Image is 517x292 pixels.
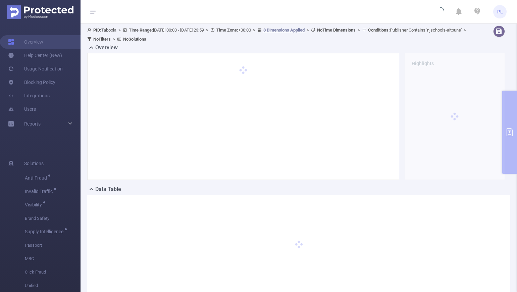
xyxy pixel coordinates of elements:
[95,185,121,193] h2: Data Table
[25,265,81,279] span: Click Fraud
[8,89,50,102] a: Integrations
[24,117,41,131] a: Reports
[111,37,117,42] span: >
[25,202,44,207] span: Visibility
[216,28,238,33] b: Time Zone:
[25,252,81,265] span: MRC
[24,157,44,170] span: Solutions
[7,5,73,19] img: Protected Media
[87,28,468,42] span: Taboola [DATE] 00:00 - [DATE] 23:59 +00:00
[263,28,305,33] u: 8 Dimensions Applied
[497,5,503,18] span: PL
[25,229,66,234] span: Supply Intelligence
[368,28,390,33] b: Conditions :
[436,7,444,16] i: icon: loading
[129,28,153,33] b: Time Range:
[462,28,468,33] span: >
[25,189,55,194] span: Invalid Traffic
[123,37,146,42] b: No Solutions
[8,62,63,76] a: Usage Notification
[93,37,111,42] b: No Filters
[24,121,41,127] span: Reports
[305,28,311,33] span: >
[8,102,36,116] a: Users
[25,239,81,252] span: Passport
[204,28,210,33] span: >
[317,28,356,33] b: No Time Dimensions
[25,176,49,180] span: Anti-Fraud
[25,212,81,225] span: Brand Safety
[93,28,101,33] b: PID:
[8,35,43,49] a: Overview
[368,28,462,33] span: Publisher Contains 'njschools-aitpune'
[87,28,93,32] i: icon: user
[356,28,362,33] span: >
[251,28,257,33] span: >
[8,76,55,89] a: Blocking Policy
[95,44,118,52] h2: Overview
[8,49,62,62] a: Help Center (New)
[116,28,123,33] span: >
